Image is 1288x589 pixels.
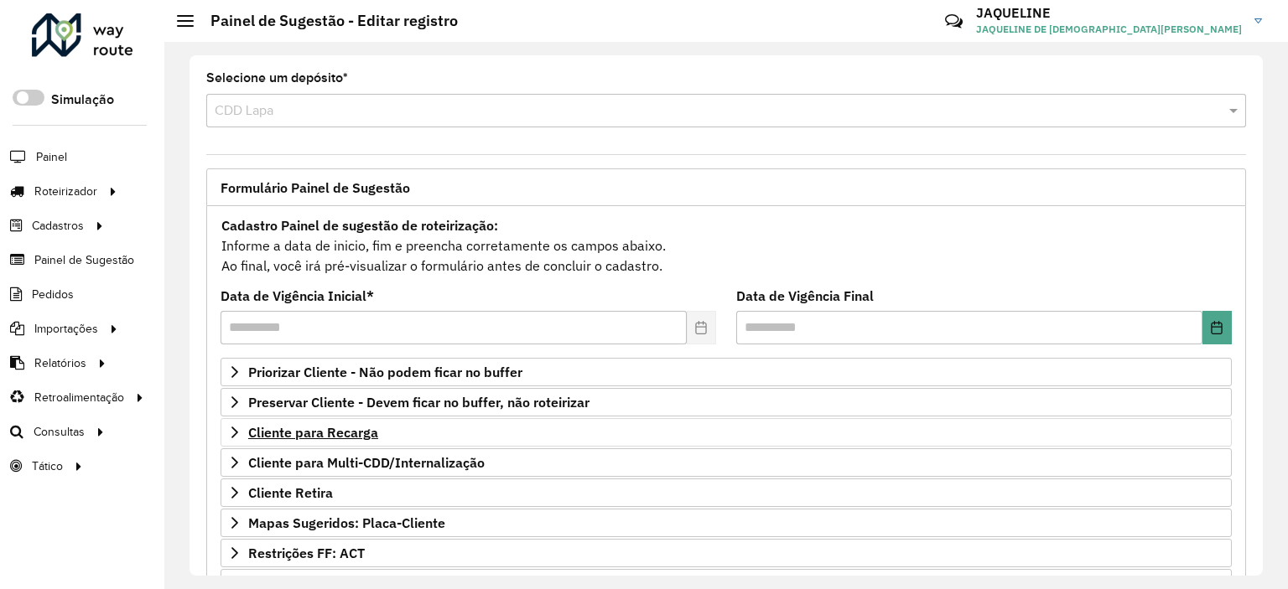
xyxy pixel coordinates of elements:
[248,365,522,379] span: Priorizar Cliente - Não podem ficar no buffer
[248,546,365,560] span: Restrições FF: ACT
[221,509,1232,537] a: Mapas Sugeridos: Placa-Cliente
[248,456,485,469] span: Cliente para Multi-CDD/Internalização
[206,68,348,88] label: Selecione um depósito
[34,251,134,269] span: Painel de Sugestão
[221,448,1232,477] a: Cliente para Multi-CDD/Internalização
[51,90,114,110] label: Simulação
[221,418,1232,447] a: Cliente para Recarga
[936,3,972,39] a: Contato Rápido
[34,320,98,338] span: Importações
[32,286,74,303] span: Pedidos
[221,181,410,194] span: Formulário Painel de Sugestão
[1202,311,1232,344] button: Choose Date
[976,5,1242,21] h3: JAQUELINE
[221,217,498,234] strong: Cadastro Painel de sugestão de roteirização:
[976,22,1242,37] span: JAQUELINE DE [DEMOGRAPHIC_DATA][PERSON_NAME]
[32,217,84,235] span: Cadastros
[32,457,63,475] span: Tático
[221,214,1232,276] div: Informe a data de inicio, fim e preencha corretamente os campos abaixo. Ao final, você irá pré-vi...
[36,148,67,166] span: Painel
[248,486,333,499] span: Cliente Retira
[248,395,589,409] span: Preservar Cliente - Devem ficar no buffer, não roteirizar
[34,423,85,441] span: Consultas
[194,12,458,30] h2: Painel de Sugestão - Editar registro
[34,354,86,372] span: Relatórios
[221,539,1232,567] a: Restrições FF: ACT
[248,516,445,530] span: Mapas Sugeridos: Placa-Cliente
[248,426,378,439] span: Cliente para Recarga
[221,358,1232,386] a: Priorizar Cliente - Não podem ficar no buffer
[221,286,374,306] label: Data de Vigência Inicial
[221,388,1232,416] a: Preservar Cliente - Devem ficar no buffer, não roteirizar
[221,478,1232,507] a: Cliente Retira
[736,286,874,306] label: Data de Vigência Final
[34,183,97,200] span: Roteirizador
[34,389,124,406] span: Retroalimentação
